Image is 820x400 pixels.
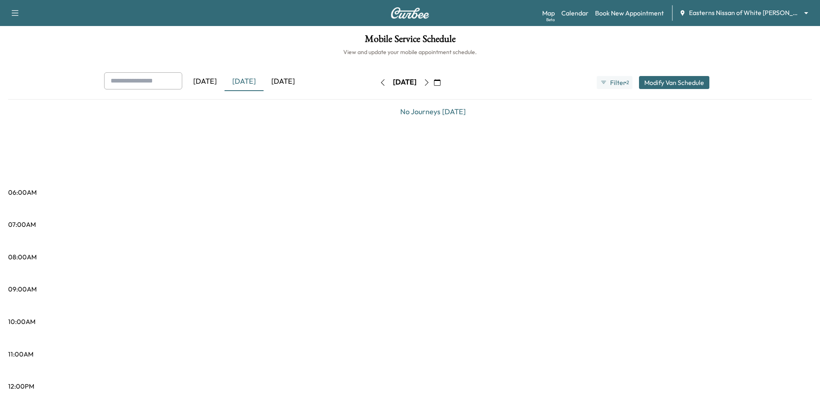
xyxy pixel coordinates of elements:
[185,72,225,91] div: [DATE]
[8,381,34,391] p: 12:00PM
[8,48,812,56] h6: View and update your mobile appointment schedule.
[8,349,33,359] p: 11:00AM
[8,34,812,48] h1: Mobile Service Schedule
[546,17,555,23] div: Beta
[639,76,709,89] button: Modify Van Schedule
[390,7,430,19] img: Curbee Logo
[225,72,264,91] div: [DATE]
[625,80,626,85] span: ●
[689,8,800,17] span: Easterns Nissan of White [PERSON_NAME]
[597,76,632,89] button: Filter●2
[610,78,625,87] span: Filter
[595,8,664,18] a: Book New Appointment
[561,8,589,18] a: Calendar
[8,252,37,262] p: 08:00AM
[8,317,35,326] p: 10:00AM
[264,72,303,91] div: [DATE]
[8,187,37,197] p: 06:00AM
[626,79,629,86] span: 2
[542,8,555,18] a: MapBeta
[8,220,36,229] p: 07:00AM
[393,77,417,87] div: [DATE]
[8,284,37,294] p: 09:00AM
